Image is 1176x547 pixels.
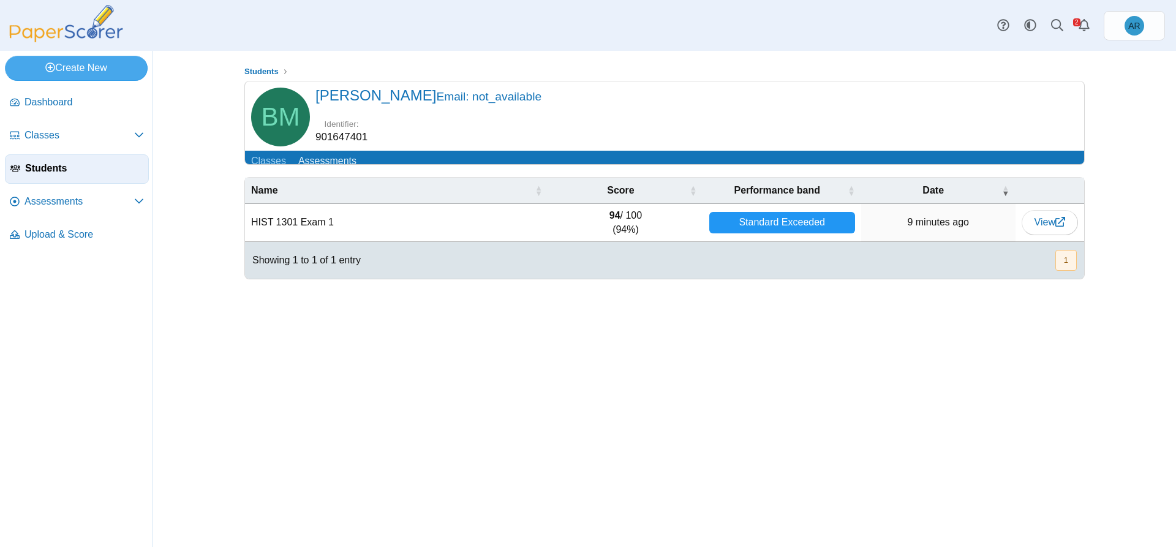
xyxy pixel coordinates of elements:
a: Dashboard [5,88,149,118]
button: 1 [1055,250,1077,270]
td: HIST 1301 Exam 1 [245,204,548,242]
span: [PERSON_NAME] [315,87,541,104]
a: Students [241,64,282,80]
a: Classes [5,121,149,151]
a: Students [5,154,149,184]
span: Score [554,184,687,197]
span: View [1035,217,1065,227]
a: PaperScorer [5,34,127,44]
span: Classes [24,129,134,142]
small: Email: not_available [436,90,541,103]
a: Create New [5,56,148,80]
img: PaperScorer [5,5,127,42]
span: Students [25,162,143,175]
span: Alejandro Renteria [1125,16,1144,36]
a: View [1022,210,1078,235]
span: Performance band : Activate to sort [848,184,855,197]
span: Alejandro Renteria [1128,21,1140,30]
span: Dashboard [24,96,144,109]
span: Assessments [24,195,134,208]
span: Name : Activate to sort [535,184,542,197]
div: Showing 1 to 1 of 1 entry [245,242,361,279]
a: Upload & Score [5,221,149,250]
span: Name [251,184,532,197]
a: Assessments [5,187,149,217]
span: Students [244,67,279,76]
time: Sep 24, 2025 at 2:36 PM [907,217,969,227]
dt: Identifier: [315,118,367,130]
span: Performance band [709,184,845,197]
a: Alerts [1071,12,1098,39]
div: Standard Exceeded [709,212,855,233]
dd: 901647401 [315,130,367,145]
a: Classes [245,151,292,173]
b: 94 [609,210,620,221]
nav: pagination [1054,250,1077,270]
a: Assessments [292,151,363,173]
span: Score : Activate to sort [690,184,697,197]
span: Date : Activate to invert sorting [1002,184,1009,197]
span: Date [867,184,1000,197]
td: / 100 (94%) [548,204,703,242]
span: Bryn Murphy [262,104,300,130]
span: Upload & Score [24,228,144,241]
a: Alejandro Renteria [1104,11,1165,40]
